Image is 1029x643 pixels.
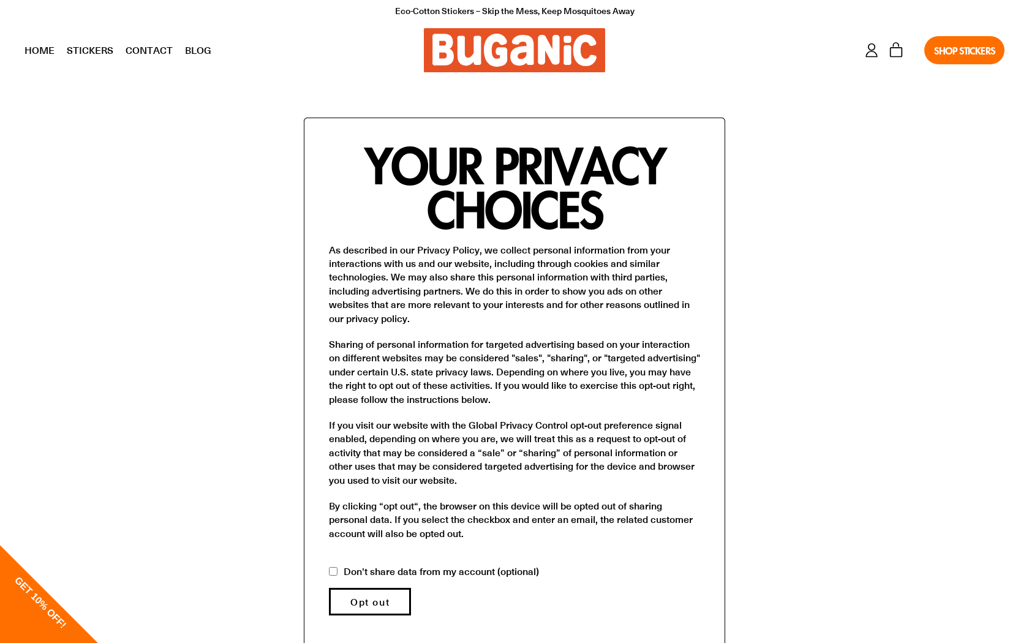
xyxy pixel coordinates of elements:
[329,143,700,231] h1: Your privacy choices
[61,35,119,66] a: Stickers
[924,36,1005,64] a: Shop Stickers
[329,337,700,406] p: Sharing of personal information for targeted advertising based on your interaction on different w...
[329,565,337,578] input: Don't share data from my account (optional)
[329,588,411,615] button: Opt out
[329,565,539,578] label: Don't share data from my account (optional)
[329,418,700,487] p: If you visit our website with the Global Privacy Control opt-out preference signal enabled, depen...
[13,574,69,630] span: GET 10% OFF!
[18,35,61,66] a: Home
[119,35,179,66] a: Contact
[329,499,700,540] p: By clicking “opt out“, the browser on this device will be opted out of sharing personal data. If ...
[424,28,605,72] img: Buganic
[329,243,700,325] p: As described in our Privacy Policy, we collect personal information from your interactions with u...
[179,35,217,66] a: Blog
